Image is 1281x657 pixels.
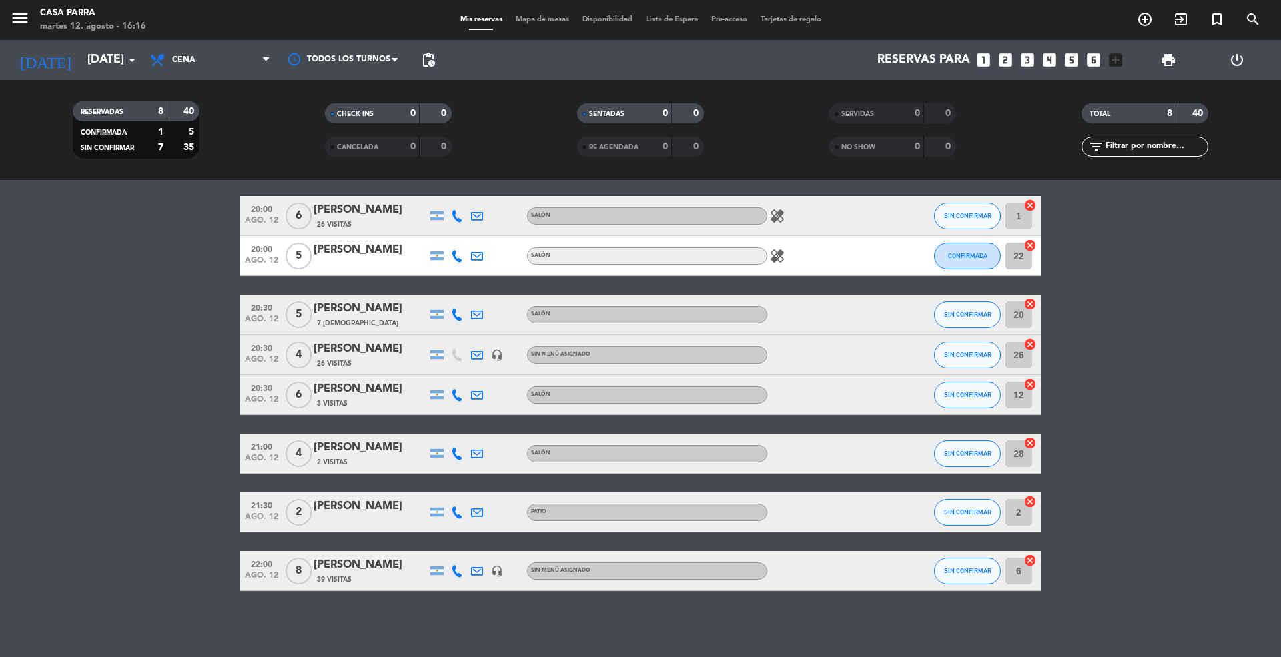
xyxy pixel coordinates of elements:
[245,395,278,410] span: ago. 12
[245,497,278,512] span: 21:30
[81,109,123,115] span: RESERVADAS
[944,567,991,574] span: SIN CONFIRMAR
[841,111,874,117] span: SERVIDAS
[1023,495,1037,508] i: cancel
[1085,51,1102,69] i: looks_6
[81,129,127,136] span: CONFIRMADA
[158,107,163,116] strong: 8
[1160,52,1176,68] span: print
[245,556,278,571] span: 22:00
[1063,51,1080,69] i: looks_5
[183,143,197,152] strong: 35
[841,144,875,151] span: NO SHOW
[441,109,449,118] strong: 0
[944,391,991,398] span: SIN CONFIRMAR
[1023,436,1037,450] i: cancel
[245,571,278,586] span: ago. 12
[975,51,992,69] i: looks_one
[314,439,427,456] div: [PERSON_NAME]
[286,499,312,526] span: 2
[286,440,312,467] span: 4
[10,8,30,28] i: menu
[531,311,550,317] span: SALÓN
[286,382,312,408] span: 6
[172,55,195,65] span: Cena
[286,301,312,328] span: 5
[915,109,920,118] strong: 0
[158,143,163,152] strong: 7
[531,352,590,357] span: Sin menú asignado
[934,440,1001,467] button: SIN CONFIRMAR
[1137,11,1153,27] i: add_circle_outline
[639,16,705,23] span: Lista de Espera
[314,556,427,574] div: [PERSON_NAME]
[317,219,352,230] span: 26 Visitas
[491,565,503,577] i: headset_mic
[245,299,278,315] span: 20:30
[245,380,278,395] span: 20:30
[934,203,1001,229] button: SIN CONFIRMAR
[245,216,278,231] span: ago. 12
[245,241,278,256] span: 20:00
[1192,109,1206,118] strong: 40
[40,20,146,33] div: martes 12. agosto - 16:16
[491,349,503,361] i: headset_mic
[245,315,278,330] span: ago. 12
[934,243,1001,269] button: CONFIRMADA
[317,398,348,409] span: 3 Visitas
[1107,51,1124,69] i: add_box
[420,52,436,68] span: pending_actions
[314,300,427,317] div: [PERSON_NAME]
[81,145,134,151] span: SIN CONFIRMAR
[934,342,1001,368] button: SIN CONFIRMAR
[948,252,987,259] span: CONFIRMADA
[877,53,970,67] span: Reservas para
[944,212,991,219] span: SIN CONFIRMAR
[531,568,590,573] span: Sin menú asignado
[934,301,1001,328] button: SIN CONFIRMAR
[1023,239,1037,252] i: cancel
[10,8,30,33] button: menu
[314,201,427,219] div: [PERSON_NAME]
[183,107,197,116] strong: 40
[509,16,576,23] span: Mapa de mesas
[589,111,624,117] span: SENTADAS
[997,51,1014,69] i: looks_two
[944,311,991,318] span: SIN CONFIRMAR
[1167,109,1172,118] strong: 8
[245,256,278,271] span: ago. 12
[1023,378,1037,391] i: cancel
[576,16,639,23] span: Disponibilidad
[945,109,953,118] strong: 0
[1023,199,1037,212] i: cancel
[286,203,312,229] span: 6
[314,498,427,515] div: [PERSON_NAME]
[40,7,146,20] div: Casa Parra
[286,342,312,368] span: 4
[663,109,668,118] strong: 0
[934,382,1001,408] button: SIN CONFIRMAR
[189,127,197,137] strong: 5
[531,213,550,218] span: SALÓN
[410,109,416,118] strong: 0
[317,457,348,468] span: 2 Visitas
[1229,52,1245,68] i: power_settings_new
[317,358,352,369] span: 26 Visitas
[337,111,374,117] span: CHECK INS
[454,16,509,23] span: Mis reservas
[1245,11,1261,27] i: search
[245,454,278,469] span: ago. 12
[769,208,785,224] i: healing
[410,142,416,151] strong: 0
[1023,554,1037,567] i: cancel
[934,558,1001,584] button: SIN CONFIRMAR
[1202,40,1271,80] div: LOG OUT
[286,243,312,269] span: 5
[531,253,550,258] span: SALÓN
[944,508,991,516] span: SIN CONFIRMAR
[531,450,550,456] span: SALÓN
[245,512,278,528] span: ago. 12
[314,380,427,398] div: [PERSON_NAME]
[158,127,163,137] strong: 1
[286,558,312,584] span: 8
